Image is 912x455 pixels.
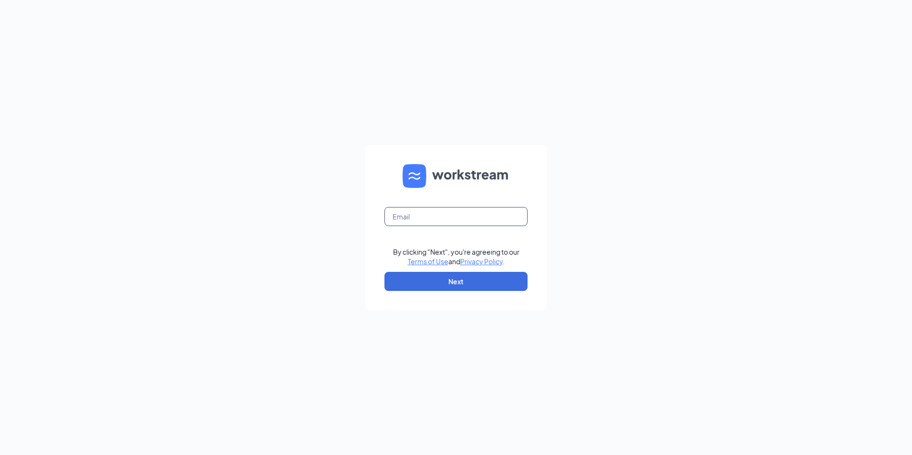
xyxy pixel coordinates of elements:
a: Terms of Use [408,257,448,266]
button: Next [384,272,528,291]
div: By clicking "Next", you're agreeing to our and . [393,247,519,266]
input: Email [384,207,528,226]
a: Privacy Policy [460,257,503,266]
img: WS logo and Workstream text [403,164,509,188]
